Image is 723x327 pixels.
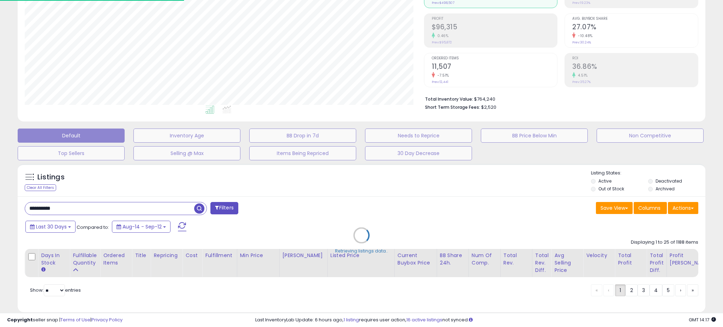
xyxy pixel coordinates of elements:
[572,57,698,60] span: ROI
[133,146,240,160] button: Selling @ Max
[7,317,123,323] div: seller snap | |
[572,80,591,84] small: Prev: 35.27%
[572,40,591,44] small: Prev: 30.24%
[133,129,240,143] button: Inventory Age
[425,96,473,102] b: Total Inventory Value:
[435,73,449,78] small: -7.51%
[425,94,693,103] li: $764,240
[7,316,33,323] strong: Copyright
[432,63,557,72] h2: 11,507
[425,104,480,110] b: Short Term Storage Fees:
[365,146,472,160] button: 30 Day Decrease
[432,17,557,21] span: Profit
[432,23,557,32] h2: $96,315
[572,63,698,72] h2: 36.86%
[432,1,454,5] small: Prev: $498,507
[572,1,590,5] small: Prev: 19.23%
[432,57,557,60] span: Ordered Items
[435,33,449,38] small: 0.46%
[249,129,356,143] button: BB Drop in 7d
[249,146,356,160] button: Items Being Repriced
[575,73,588,78] small: 4.51%
[432,40,452,44] small: Prev: $95,872
[572,17,698,21] span: Avg. Buybox Share
[365,129,472,143] button: Needs to Reprice
[335,248,388,254] div: Retrieving listings data..
[432,80,448,84] small: Prev: 12,441
[481,104,496,111] span: $2,520
[18,129,125,143] button: Default
[575,33,593,38] small: -10.48%
[481,129,588,143] button: BB Price Below Min
[18,146,125,160] button: Top Sellers
[597,129,704,143] button: Non Competitive
[572,23,698,32] h2: 27.07%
